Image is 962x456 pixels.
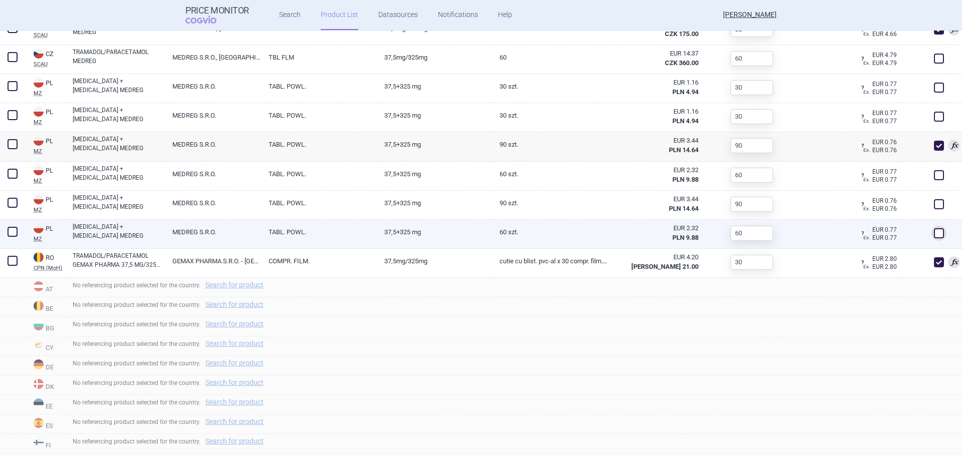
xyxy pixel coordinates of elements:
div: EUR 0.76 [863,145,900,155]
div: EUR 1.16 [615,107,698,116]
span: No referencing product selected for the country. [73,399,269,406]
a: TBL FLM [261,45,376,70]
img: Estonia [34,398,44,408]
a: MEDREG S.R.O. [165,132,261,157]
a: TABL. POWL. [261,132,376,157]
abbr: Ex-Factory bez DPH zo zdroja [615,166,698,184]
span: FI [26,436,65,451]
div: PL [34,78,65,89]
div: EUR 3.44 [615,136,698,145]
abbr: Ex-Factory bez DPH zo zdroja [615,136,698,154]
a: Search for product [205,398,264,405]
span: Ex. [863,118,870,124]
div: PL [34,194,65,205]
span: Ex. [863,89,870,95]
abbr: MZ [34,207,65,213]
div: EUR 1.16 [615,78,698,87]
a: 90 szt. [492,132,607,157]
img: Bulgaria [34,320,44,330]
a: MEDREG S.R.O. [165,162,261,186]
input: 20 [731,109,773,124]
a: Search for product [205,437,264,444]
div: CZ [34,49,65,60]
a: PLPLMZ [26,135,65,154]
div: PL [34,136,65,147]
a: 90 szt. [492,191,607,215]
a: 37,5+325 mg [377,162,492,186]
strong: PLN 4.94 [672,88,698,96]
span: BE [26,300,65,314]
a: [MEDICAL_DATA] + [MEDICAL_DATA] MEDREG [73,164,165,182]
div: PL [34,165,65,176]
abbr: Ex-Factory bez DPH zo zdroja [615,195,698,213]
span: ? [859,56,865,62]
a: PLPLMZ [26,106,65,125]
a: EUR 0.77 [863,81,900,87]
img: Finland [34,437,44,447]
img: Poland [34,194,44,204]
div: EUR 0.77 [863,175,900,185]
span: No referencing product selected for the country. [73,321,269,328]
a: MEDREG S.R.O. [165,74,261,99]
a: Cutie cu blist. PVC-Al x 30 compr. film. (3 ani) [492,249,607,273]
abbr: MZ [34,91,65,96]
a: [MEDICAL_DATA] + [MEDICAL_DATA] MEDREG [73,106,165,124]
span: Used for calculation [948,256,960,268]
input: 20 [731,168,773,183]
a: MEDREG S.R.O. [165,220,261,244]
a: 37,5mg/325mg [377,249,492,273]
a: 60 szt. [492,162,607,186]
div: EUR 2.32 [615,224,698,233]
abbr: Ex-Factory bez DPH zo zdroja [615,224,698,242]
a: EUR 0.76 [863,198,900,204]
div: PL [34,223,65,234]
a: [MEDICAL_DATA] + [MEDICAL_DATA] MEDREG [73,77,165,95]
span: ? [859,231,865,237]
a: PLPLMZ [26,77,65,96]
a: EUR 0.77 [863,110,900,116]
span: No referencing product selected for the country. [73,360,269,367]
abbr: CPN (MoH) [34,265,65,271]
abbr: Ex-Factory bez DPH zo zdroja [615,78,698,96]
input: 20 [731,255,773,270]
abbr: Ex-Factory bez DPH zo zdroja [615,107,698,125]
span: Ex. [863,206,870,211]
input: 20 [731,197,773,212]
a: TABL. POWL. [261,191,376,215]
img: Germany [34,359,44,369]
span: Ex. [863,60,870,66]
input: 20 [731,80,773,95]
img: Belgium [34,301,44,311]
span: ? [859,143,865,149]
span: No referencing product selected for the country. [73,282,269,289]
div: EUR 0.76 [863,204,900,214]
img: Spain [34,418,44,428]
div: RO [34,252,65,263]
a: EUR 2.80 [863,256,900,262]
strong: CZK 360.00 [665,59,698,67]
img: Denmark [34,379,44,389]
span: Ex. [863,31,870,37]
span: AT [26,280,65,295]
span: ? [859,85,865,91]
a: Search for product [205,301,264,308]
a: EUR 0.77 [863,227,900,233]
a: PLPLMZ [26,193,65,213]
a: PLPLMZ [26,222,65,242]
div: EUR 4.79 [863,58,900,68]
span: Ex. [863,147,870,153]
a: MEDREG S.R.O. [165,103,261,128]
abbr: MZ [34,149,65,154]
abbr: Ex-Factory bez DPH zo zdroja [615,49,698,67]
strong: PLN 14.64 [669,205,698,212]
a: EUR 0.76 [863,139,900,145]
a: COMPR. FILM. [261,249,376,273]
strong: PLN 9.88 [672,234,698,241]
span: ? [859,173,865,179]
a: EUR 4.79 [863,52,900,58]
abbr: Ex-Factory bez DPH zo zdroja [615,253,698,271]
a: TRAMADOL/PARACETAMOL GEMAX PHARMA 37,5 MG/325 MG [73,251,165,269]
a: 37,5+325 mg [377,132,492,157]
img: Austria [34,281,44,291]
span: EE [26,397,65,412]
